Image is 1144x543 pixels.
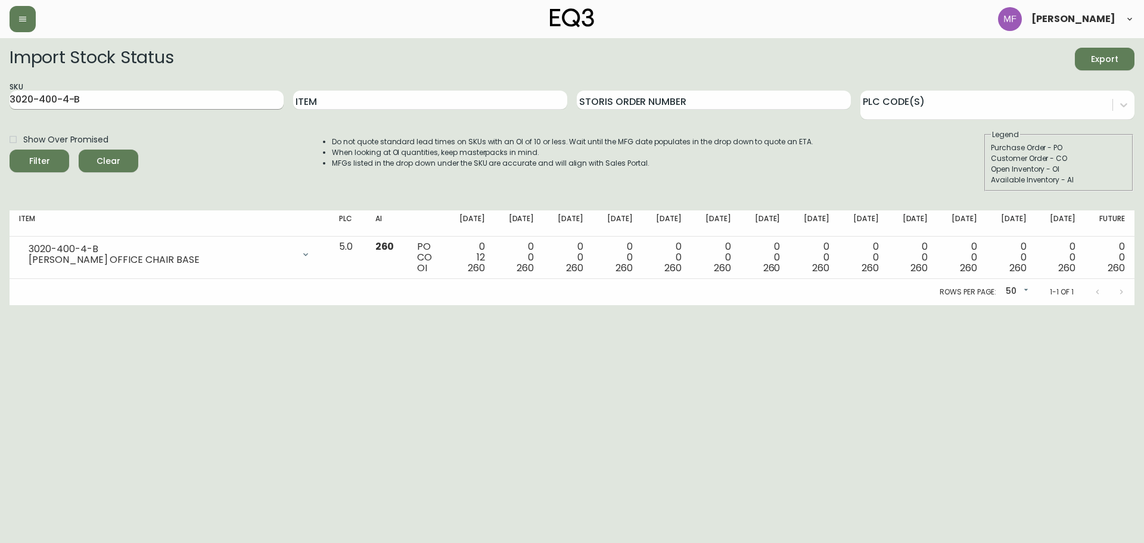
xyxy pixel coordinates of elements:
div: 3020-400-4-B[PERSON_NAME] OFFICE CHAIR BASE [19,241,320,268]
div: 0 0 [750,241,781,274]
th: [DATE] [691,210,741,237]
span: 260 [812,261,829,275]
span: 260 [763,261,781,275]
th: [DATE] [1036,210,1086,237]
th: AI [366,210,408,237]
button: Filter [10,150,69,172]
div: 0 0 [996,241,1027,274]
div: PO CO [417,241,436,274]
span: 260 [960,261,977,275]
th: Future [1085,210,1134,237]
th: [DATE] [593,210,642,237]
div: Open Inventory - OI [991,164,1127,175]
h2: Import Stock Status [10,48,173,70]
span: [PERSON_NAME] [1031,14,1115,24]
legend: Legend [991,129,1020,140]
td: 5.0 [329,237,366,279]
div: Purchase Order - PO [991,142,1127,153]
th: [DATE] [445,210,495,237]
span: 260 [375,240,394,253]
th: [DATE] [839,210,888,237]
div: Customer Order - CO [991,153,1127,164]
th: PLC [329,210,366,237]
span: 260 [1009,261,1027,275]
div: 50 [1001,282,1031,302]
div: 0 0 [602,241,633,274]
div: 0 0 [652,241,682,274]
div: 0 0 [799,241,829,274]
span: 260 [1108,261,1125,275]
div: Available Inventory - AI [991,175,1127,185]
th: [DATE] [543,210,593,237]
th: [DATE] [741,210,790,237]
div: 0 0 [947,241,977,274]
div: 0 0 [504,241,534,274]
img: logo [550,8,594,27]
th: [DATE] [642,210,692,237]
div: [PERSON_NAME] OFFICE CHAIR BASE [29,255,294,265]
span: 260 [517,261,534,275]
div: 0 12 [455,241,485,274]
div: 0 0 [701,241,731,274]
div: 0 0 [1095,241,1125,274]
th: Item [10,210,329,237]
th: [DATE] [495,210,544,237]
span: OI [417,261,427,275]
th: [DATE] [888,210,938,237]
span: 260 [468,261,485,275]
span: 260 [615,261,633,275]
img: 5fd4d8da6c6af95d0810e1fe9eb9239f [998,7,1022,31]
p: Rows per page: [940,287,996,297]
span: 260 [566,261,583,275]
li: Do not quote standard lead times on SKUs with an OI of 10 or less. Wait until the MFG date popula... [332,136,813,147]
button: Clear [79,150,138,172]
th: [DATE] [789,210,839,237]
span: Export [1084,52,1125,67]
div: 0 0 [848,241,879,274]
div: 0 0 [898,241,928,274]
th: [DATE] [937,210,987,237]
span: Clear [88,154,129,169]
div: 0 0 [553,241,583,274]
span: Show Over Promised [23,134,108,146]
span: 260 [664,261,682,275]
p: 1-1 of 1 [1050,287,1074,297]
span: 260 [714,261,731,275]
th: [DATE] [987,210,1036,237]
span: 260 [1058,261,1075,275]
span: 260 [862,261,879,275]
li: When looking at OI quantities, keep masterpacks in mind. [332,147,813,158]
li: MFGs listed in the drop down under the SKU are accurate and will align with Sales Portal. [332,158,813,169]
div: 3020-400-4-B [29,244,294,255]
div: 0 0 [1046,241,1076,274]
span: 260 [910,261,928,275]
button: Export [1075,48,1134,70]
